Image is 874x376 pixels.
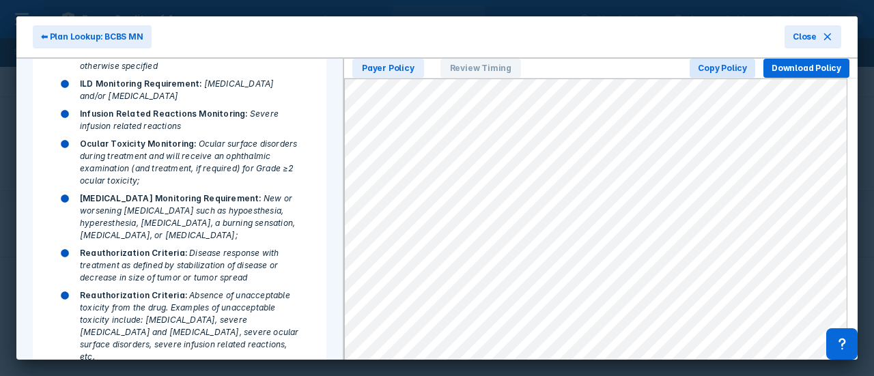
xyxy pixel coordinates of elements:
span: Close [793,31,817,43]
span: Reauthorization Criteria : [80,248,187,258]
span: Absence of unacceptable toxicity from the drug. Examples of unacceptable toxicity include: [MEDIC... [80,290,299,362]
span: Review Timing [440,59,521,78]
span: Download Policy [772,62,841,74]
span: Copy Policy [698,62,747,74]
div: Contact Support [826,328,858,360]
a: Download Policy [763,60,849,74]
button: ⬅ Plan Lookup: BCBS MN [33,25,152,48]
span: Reauthorization Criteria : [80,290,187,300]
button: Copy Policy [690,59,755,78]
span: [MEDICAL_DATA] Monitoring Requirement : [80,193,262,203]
span: Infusion Related Reactions Monitoring : [80,109,248,119]
span: Payer Policy [352,59,424,78]
button: Close [785,25,841,48]
span: Disease response with treatment as defined by stabilization of disease or decrease in size of tum... [80,248,279,283]
span: ⬅ Plan Lookup: BCBS MN [41,31,143,43]
span: ILD Monitoring Requirement : [80,78,201,89]
span: Ocular Toxicity Monitoring : [80,139,196,149]
button: Download Policy [763,59,849,78]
